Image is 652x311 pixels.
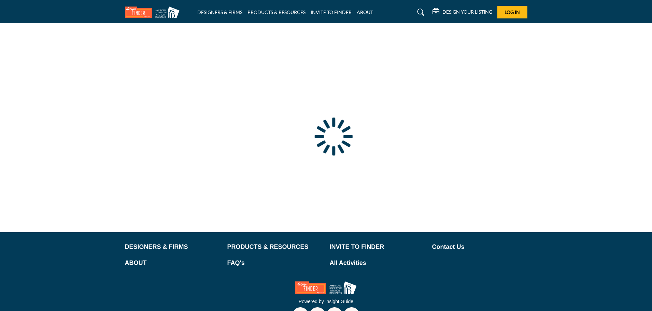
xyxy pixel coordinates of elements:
[227,242,323,252] a: PRODUCTS & RESOURCES
[330,258,425,268] a: All Activities
[330,242,425,252] a: INVITE TO FINDER
[227,258,323,268] a: FAQ's
[295,281,357,294] img: No Site Logo
[311,9,352,15] a: INVITE TO FINDER
[433,8,492,16] div: DESIGN YOUR LISTING
[125,242,220,252] a: DESIGNERS & FIRMS
[247,9,306,15] a: PRODUCTS & RESOURCES
[125,6,183,18] img: Site Logo
[497,6,527,18] button: Log In
[505,9,520,15] span: Log In
[411,7,429,18] a: Search
[299,299,353,304] a: Powered by Insight Guide
[432,242,527,252] a: Contact Us
[357,9,373,15] a: ABOUT
[442,9,492,15] h5: DESIGN YOUR LISTING
[197,9,242,15] a: DESIGNERS & FIRMS
[125,258,220,268] a: ABOUT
